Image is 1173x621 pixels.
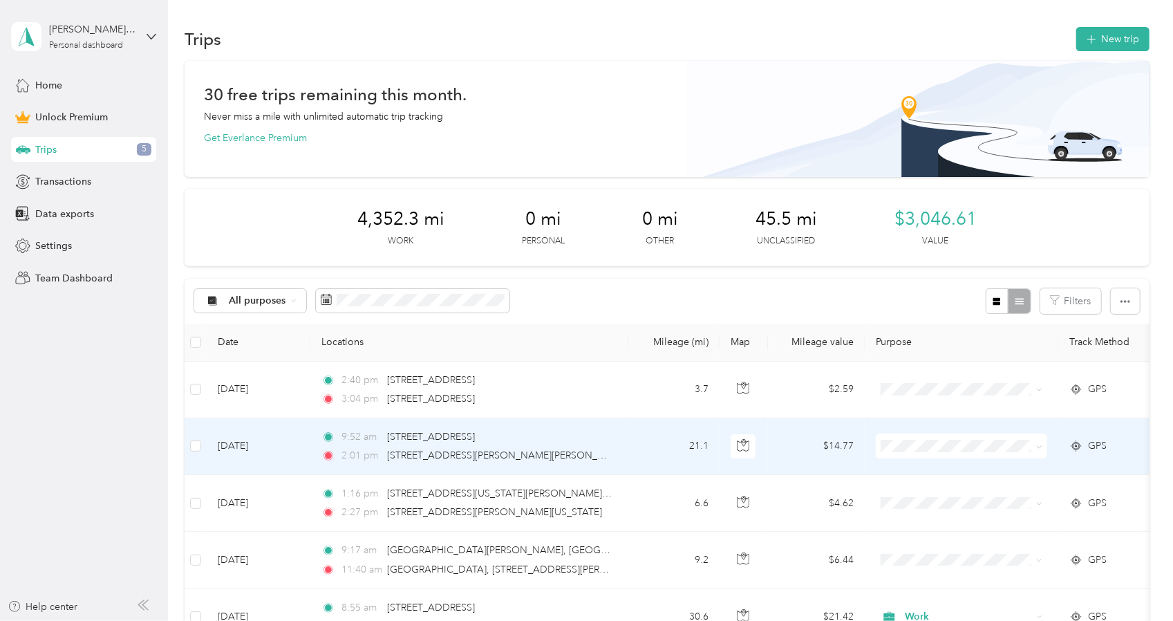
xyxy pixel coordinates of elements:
td: [DATE] [207,475,310,532]
span: Settings [35,239,72,253]
span: Trips [35,142,57,157]
td: [DATE] [207,362,310,418]
span: [STREET_ADDRESS][US_STATE][PERSON_NAME][US_STATE] [387,488,653,499]
th: Track Method [1058,324,1155,362]
h1: Trips [185,32,221,46]
button: New trip [1076,27,1149,51]
td: $14.77 [768,418,865,475]
button: Help center [8,600,78,614]
p: Value [922,235,948,248]
span: 2:01 pm [341,448,381,463]
span: GPS [1088,438,1107,454]
span: 2:40 pm [341,373,381,388]
p: Unclassified [757,235,815,248]
span: 5 [137,143,151,156]
span: 8:55 am [341,600,381,615]
iframe: Everlance-gr Chat Button Frame [1096,544,1173,621]
td: 6.6 [628,475,720,532]
span: [STREET_ADDRESS] [387,602,475,613]
span: [STREET_ADDRESS] [387,431,475,443]
th: Purpose [865,324,1058,362]
button: Get Everlance Premium [204,131,307,145]
span: [GEOGRAPHIC_DATA], [STREET_ADDRESS][PERSON_NAME][US_STATE] [387,564,707,575]
td: 21.1 [628,418,720,475]
div: Personal dashboard [49,41,123,50]
span: 9:52 am [341,429,381,445]
div: [PERSON_NAME][EMAIL_ADDRESS][DOMAIN_NAME] [49,22,135,37]
span: [STREET_ADDRESS][PERSON_NAME][US_STATE] [387,506,602,518]
td: 9.2 [628,532,720,588]
span: Data exports [35,207,94,221]
span: 4,352.3 mi [357,208,444,230]
span: $3,046.61 [894,208,977,230]
td: 3.7 [628,362,720,418]
span: 0 mi [525,208,561,230]
span: 45.5 mi [756,208,817,230]
span: [STREET_ADDRESS][PERSON_NAME][PERSON_NAME] [387,449,628,461]
th: Locations [310,324,628,362]
th: Date [207,324,310,362]
span: [STREET_ADDRESS] [387,374,475,386]
span: 3:04 pm [341,391,381,407]
td: $4.62 [768,475,865,532]
span: 2:27 pm [341,505,381,520]
td: [DATE] [207,418,310,475]
p: Other [646,235,674,248]
span: All purposes [229,296,286,306]
span: 11:40 am [341,562,381,577]
td: $2.59 [768,362,865,418]
p: Never miss a mile with unlimited automatic trip tracking [204,109,443,124]
h1: 30 free trips remaining this month. [204,87,467,102]
td: $6.44 [768,532,865,588]
span: [STREET_ADDRESS] [387,393,475,405]
span: GPS [1088,553,1107,568]
p: Personal [522,235,565,248]
button: Filters [1040,288,1101,314]
span: Transactions [35,174,91,189]
span: 1:16 pm [341,486,381,501]
span: GPS [1088,382,1107,397]
span: Home [35,78,62,93]
td: [DATE] [207,532,310,588]
img: Banner [687,61,1149,177]
span: 9:17 am [341,543,381,558]
span: GPS [1088,496,1107,511]
th: Map [720,324,768,362]
p: Work [388,235,413,248]
span: Team Dashboard [35,271,113,286]
span: Unlock Premium [35,110,108,124]
th: Mileage (mi) [628,324,720,362]
th: Mileage value [768,324,865,362]
span: 0 mi [642,208,678,230]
